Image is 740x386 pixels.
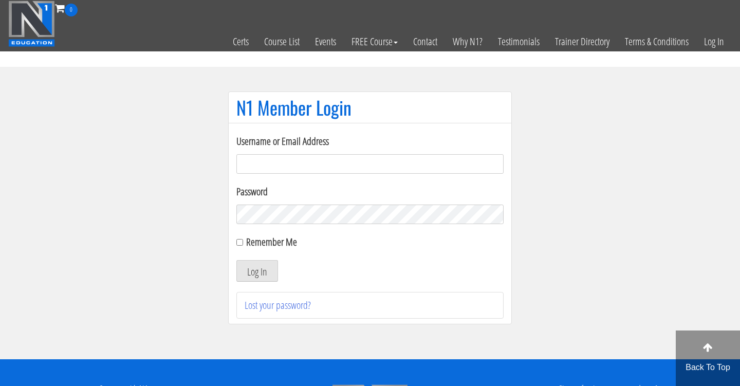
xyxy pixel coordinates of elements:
p: Back To Top [676,361,740,374]
span: 0 [65,4,78,16]
a: Testimonials [490,16,547,67]
a: Course List [256,16,307,67]
a: Certs [225,16,256,67]
label: Username or Email Address [236,134,504,149]
a: Trainer Directory [547,16,617,67]
a: FREE Course [344,16,405,67]
a: Log In [696,16,732,67]
a: Contact [405,16,445,67]
a: Why N1? [445,16,490,67]
h1: N1 Member Login [236,97,504,118]
a: 0 [55,1,78,15]
label: Remember Me [246,235,297,249]
a: Lost your password? [245,298,311,312]
button: Log In [236,260,278,282]
img: n1-education [8,1,55,47]
a: Events [307,16,344,67]
a: Terms & Conditions [617,16,696,67]
label: Password [236,184,504,199]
